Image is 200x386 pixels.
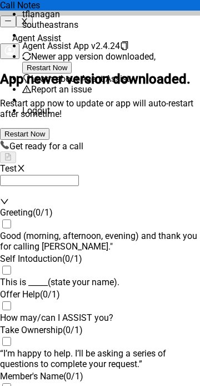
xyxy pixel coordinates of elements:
[31,84,92,95] span: Report an issue
[17,164,26,173] span: close
[22,41,120,51] span: Agent Assist App v2.4.24
[22,51,156,72] span: Newer app version downloaded ,
[120,41,129,50] span: copy
[4,153,12,160] span: file-text
[22,105,50,116] span: Logout
[31,74,129,84] span: Learn about Agent Assist
[63,325,83,335] span: ( 0 / 1 )
[40,289,60,300] span: ( 0 / 1 )
[62,253,82,264] span: ( 0 / 1 )
[9,141,83,152] span: Get ready for a call
[22,19,144,30] div: southeastrans
[27,63,67,72] span: Restart Now
[22,74,31,83] span: bulb
[22,85,31,94] span: warning
[4,130,45,138] span: Restart Now
[33,207,53,218] span: ( 0 / 1 )
[22,52,31,61] span: sync
[63,371,83,382] span: ( 0 / 1 )
[22,9,144,19] div: tflanagan
[22,62,72,74] button: Restart Now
